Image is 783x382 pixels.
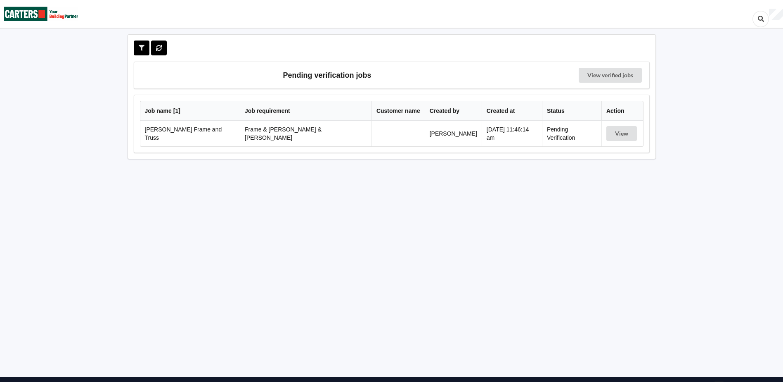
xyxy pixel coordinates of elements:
[240,101,371,121] th: Job requirement
[606,130,639,137] a: View
[482,121,542,146] td: [DATE] 11:46:14 am
[371,101,425,121] th: Customer name
[542,121,601,146] td: Pending Verification
[425,121,482,146] td: [PERSON_NAME]
[769,9,783,20] div: User Profile
[240,121,371,146] td: Frame & [PERSON_NAME] & [PERSON_NAME]
[4,0,78,27] img: Carters
[425,101,482,121] th: Created by
[579,68,642,83] a: View verified jobs
[140,121,240,146] td: [PERSON_NAME] Frame and Truss
[482,101,542,121] th: Created at
[542,101,601,121] th: Status
[140,68,515,83] h3: Pending verification jobs
[606,126,637,141] button: View
[601,101,643,121] th: Action
[140,101,240,121] th: Job name [ 1 ]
